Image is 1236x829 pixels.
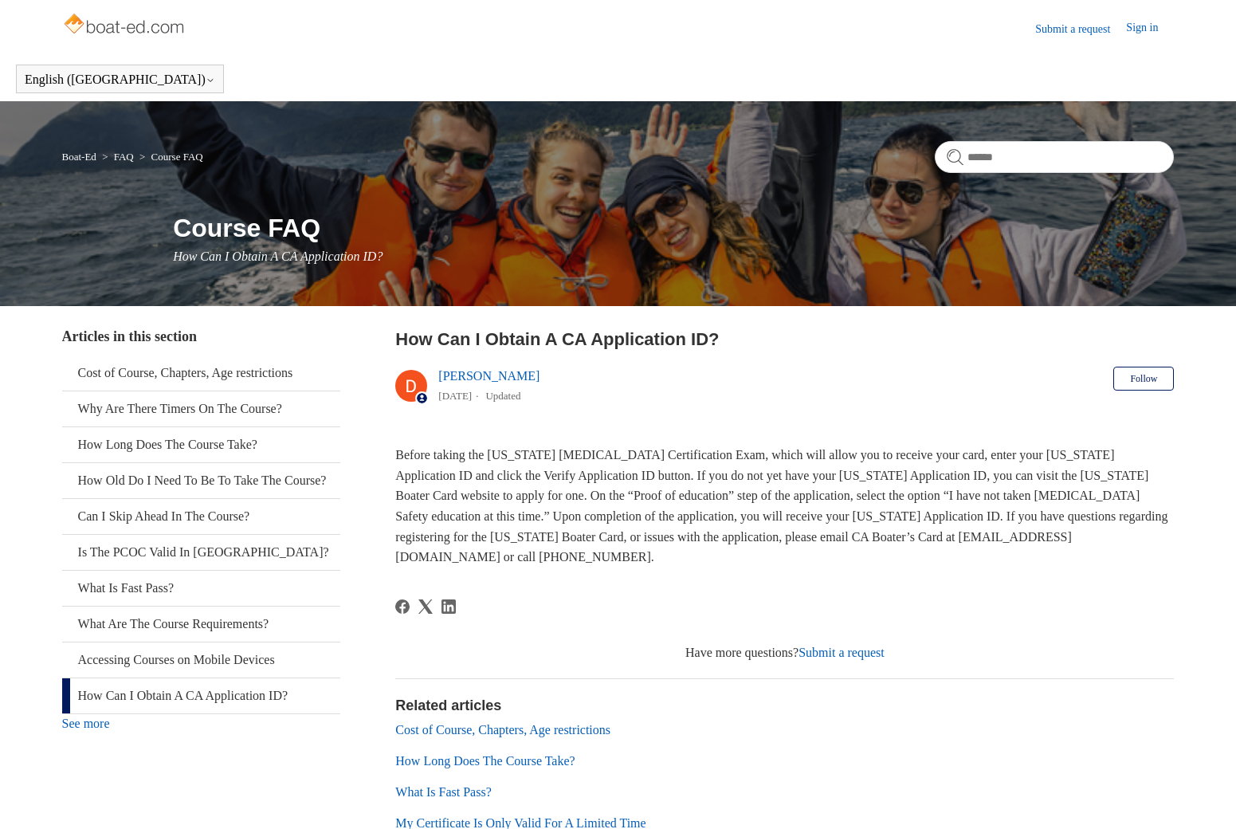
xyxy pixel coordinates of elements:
[441,599,456,614] svg: Share this page on LinkedIn
[99,151,136,163] li: FAQ
[395,785,491,799] a: What Is Fast Pass?
[395,695,1174,717] h2: Related articles
[418,599,433,614] a: X Corp
[173,209,1174,247] h1: Course FAQ
[62,571,340,606] a: What Is Fast Pass?
[62,499,340,534] a: Can I Skip Ahead In The Course?
[136,151,203,163] li: Course FAQ
[62,391,340,426] a: Why Are There Timers On The Course?
[418,599,433,614] svg: Share this page on X Corp
[62,151,96,163] a: Boat-Ed
[395,448,1167,564] span: Before taking the [US_STATE] [MEDICAL_DATA] Certification Exam, which will allow you to receive y...
[62,642,340,678] a: Accessing Courses on Mobile Devices
[441,599,456,614] a: LinkedIn
[395,754,575,768] a: How Long Does The Course Take?
[25,73,215,87] button: English ([GEOGRAPHIC_DATA])
[114,151,134,163] a: FAQ
[62,356,340,391] a: Cost of Course, Chapters, Age restrictions
[395,723,610,737] a: Cost of Course, Chapters, Age restrictions
[395,599,410,614] a: Facebook
[395,643,1174,662] div: Have more questions?
[151,151,203,163] a: Course FAQ
[935,141,1174,173] input: Search
[62,427,340,462] a: How Long Does The Course Take?
[438,390,472,402] time: 03/01/2024, 13:15
[798,646,885,659] a: Submit a request
[62,463,340,498] a: How Old Do I Need To Be To Take The Course?
[438,369,540,383] a: [PERSON_NAME]
[62,678,340,713] a: How Can I Obtain A CA Application ID?
[173,249,383,263] span: How Can I Obtain A CA Application ID?
[62,151,100,163] li: Boat-Ed
[62,10,189,41] img: Boat-Ed Help Center home page
[395,599,410,614] svg: Share this page on Facebook
[1126,19,1174,38] a: Sign in
[1035,21,1126,37] a: Submit a request
[1113,367,1174,391] button: Follow Article
[62,717,110,730] a: See more
[62,535,340,570] a: Is The PCOC Valid In [GEOGRAPHIC_DATA]?
[62,607,340,642] a: What Are The Course Requirements?
[485,390,520,402] li: Updated
[1183,776,1224,817] div: Live chat
[395,326,1174,352] h2: How Can I Obtain A CA Application ID?
[62,328,197,344] span: Articles in this section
